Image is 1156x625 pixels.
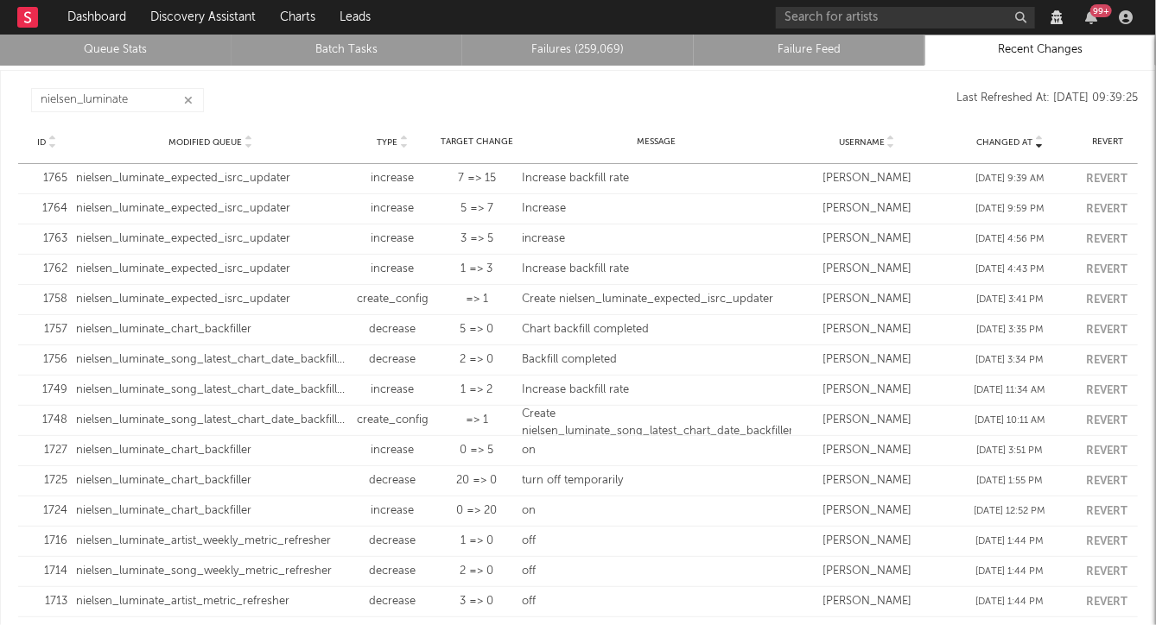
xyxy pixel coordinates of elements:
div: Message [522,136,791,148]
div: Increase [522,200,791,218]
div: 1758 [27,291,67,308]
div: Increase backfill rate [522,261,791,278]
div: nielsen_luminate_expected_isrc_updater [76,230,345,248]
div: Backfill completed [522,351,791,369]
div: Target Change [440,136,513,148]
div: [DATE] 9:39 AM [943,172,1077,186]
div: 1716 [27,533,67,550]
div: [PERSON_NAME] [800,593,935,610]
a: Recent Changes [934,40,1146,60]
div: [PERSON_NAME] [800,412,935,429]
div: 1764 [27,200,67,218]
div: 1763 [27,230,67,248]
div: Increase backfill rate [522,382,791,399]
button: Revert [1086,325,1127,336]
div: Create nielsen_luminate_song_latest_chart_date_backfiller [522,406,791,439]
div: 1756 [27,351,67,369]
div: Chart backfill completed [522,321,791,338]
button: Revert [1086,536,1127,547]
div: nielsen_luminate_song_weekly_metric_refresher [76,563,345,580]
div: [PERSON_NAME] [800,321,935,338]
div: 1714 [27,563,67,580]
div: 1713 [27,593,67,610]
div: [PERSON_NAME] [800,200,935,218]
div: 0 => 20 [440,502,513,520]
div: on [522,502,791,520]
div: [PERSON_NAME] [800,261,935,278]
div: nielsen_luminate_expected_isrc_updater [76,261,345,278]
div: off [522,533,791,550]
span: ID [38,137,47,148]
div: [PERSON_NAME] [800,502,935,520]
button: Revert [1086,294,1127,306]
div: on [522,442,791,459]
button: Revert [1086,415,1127,426]
div: nielsen_luminate_expected_isrc_updater [76,291,345,308]
div: [DATE] 1:55 PM [943,474,1077,489]
div: 1725 [27,472,67,489]
div: nielsen_luminate_chart_backfiller [76,502,345,520]
div: nielsen_luminate_song_latest_chart_date_backfiller [76,382,345,399]
div: [DATE] 3:34 PM [943,353,1077,368]
button: Revert [1086,566,1127,578]
div: [DATE] 1:44 PM [943,595,1077,609]
div: increase [353,230,431,248]
div: [PERSON_NAME] [800,291,935,308]
div: 1724 [27,502,67,520]
div: 0 => 5 [440,442,513,459]
a: Queue Stats [10,40,222,60]
button: Revert [1086,445,1127,457]
button: Revert [1086,385,1127,396]
div: 1 => 2 [440,382,513,399]
a: Failure Feed [703,40,916,60]
div: decrease [353,533,431,550]
button: Revert [1086,476,1127,487]
div: [PERSON_NAME] [800,351,935,369]
div: [PERSON_NAME] [800,472,935,489]
div: create_config [353,291,431,308]
div: 5 => 7 [440,200,513,218]
div: [DATE] 3:35 PM [943,323,1077,338]
div: create_config [353,412,431,429]
div: [DATE] 10:11 AM [943,414,1077,428]
div: decrease [353,593,431,610]
div: [DATE] 4:56 PM [943,232,1077,247]
div: [DATE] 3:51 PM [943,444,1077,458]
div: 1749 [27,382,67,399]
div: nielsen_luminate_artist_weekly_metric_refresher [76,533,345,550]
button: Revert [1086,355,1127,366]
div: nielsen_luminate_chart_backfiller [76,472,345,489]
div: increase [353,261,431,278]
div: 5 => 0 [440,321,513,338]
div: nielsen_luminate_chart_backfiller [76,442,345,459]
div: [DATE] 1:44 PM [943,534,1077,549]
div: 7 => 15 [440,170,513,187]
div: decrease [353,563,431,580]
div: nielsen_luminate_song_latest_chart_date_backfiller [76,351,345,369]
button: Revert [1086,597,1127,608]
div: [DATE] 9:59 PM [943,202,1077,217]
span: Modified Queue [168,137,242,148]
div: 1748 [27,412,67,429]
div: [DATE] 11:34 AM [943,383,1077,398]
div: turn off temporarily [522,472,791,489]
div: [DATE] 12:52 PM [943,504,1077,519]
div: [PERSON_NAME] [800,382,935,399]
button: Revert [1086,174,1127,185]
a: Batch Tasks [241,40,454,60]
div: increase [522,230,791,248]
button: Revert [1086,506,1127,517]
div: [PERSON_NAME] [800,170,935,187]
div: 99 + [1090,4,1112,17]
div: increase [353,442,431,459]
input: Search... [31,88,204,112]
div: [DATE] 4:43 PM [943,262,1077,277]
div: nielsen_luminate_artist_metric_refresher [76,593,345,610]
span: Type [377,137,397,148]
div: 1757 [27,321,67,338]
div: 20 => 0 [440,472,513,489]
div: increase [353,200,431,218]
div: 2 => 0 [440,563,513,580]
div: 1 => 3 [440,261,513,278]
button: Revert [1086,264,1127,275]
